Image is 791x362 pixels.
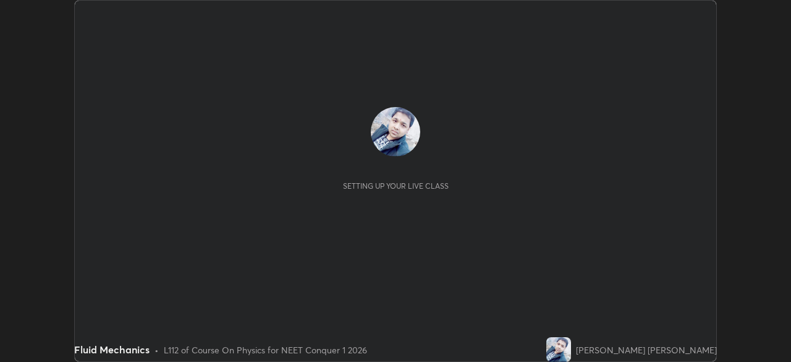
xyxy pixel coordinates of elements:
[164,343,367,356] div: L112 of Course On Physics for NEET Conquer 1 2026
[154,343,159,356] div: •
[74,342,150,357] div: Fluid Mechanics
[371,107,420,157] img: 3d9ed294aad449db84987aef4bcebc29.jpg
[546,337,571,362] img: 3d9ed294aad449db84987aef4bcebc29.jpg
[576,343,717,356] div: [PERSON_NAME] [PERSON_NAME]
[343,181,449,191] div: Setting up your live class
